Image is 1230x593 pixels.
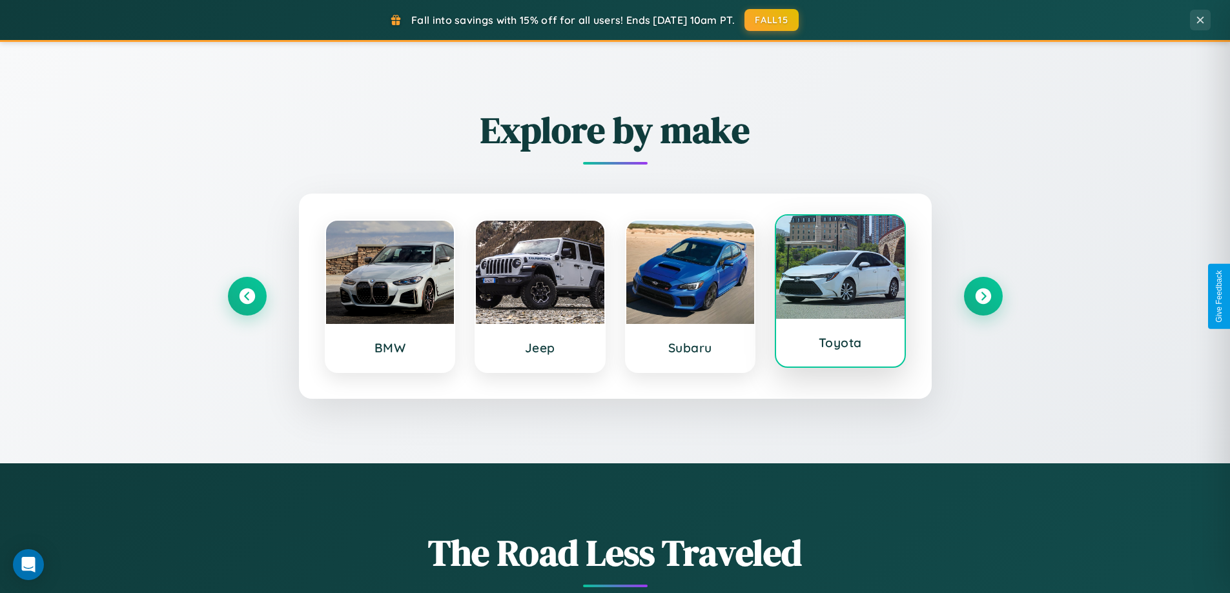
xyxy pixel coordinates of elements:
h3: Toyota [789,335,892,350]
div: Open Intercom Messenger [13,549,44,580]
h3: BMW [339,340,442,356]
h3: Jeep [489,340,591,356]
h3: Subaru [639,340,742,356]
h1: The Road Less Traveled [228,528,1003,578]
button: FALL15 [744,9,799,31]
div: Give Feedback [1215,270,1224,323]
span: Fall into savings with 15% off for all users! Ends [DATE] 10am PT. [411,14,735,26]
h2: Explore by make [228,105,1003,155]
